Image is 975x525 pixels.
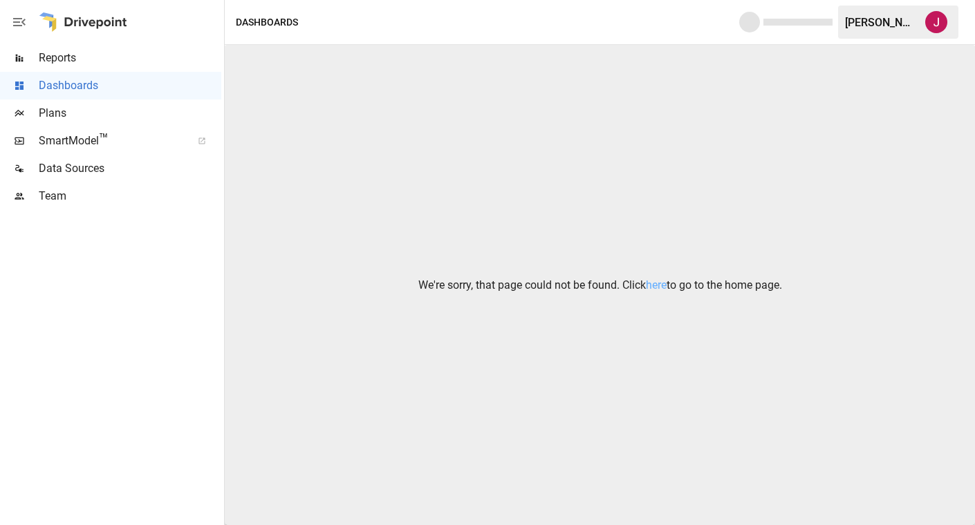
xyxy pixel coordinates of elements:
[39,77,221,94] span: Dashboards
[418,277,782,294] p: We're sorry, that page could not be found. Click to go to the home page.
[39,133,183,149] span: SmartModel
[39,188,221,204] span: Team
[39,50,221,66] span: Reports
[845,16,917,29] div: [PERSON_NAME]
[39,160,221,177] span: Data Sources
[646,278,667,292] a: here
[39,105,221,122] span: Plans
[917,3,956,41] button: Jennifer Osman
[99,131,109,148] span: ™
[925,11,947,33] img: Jennifer Osman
